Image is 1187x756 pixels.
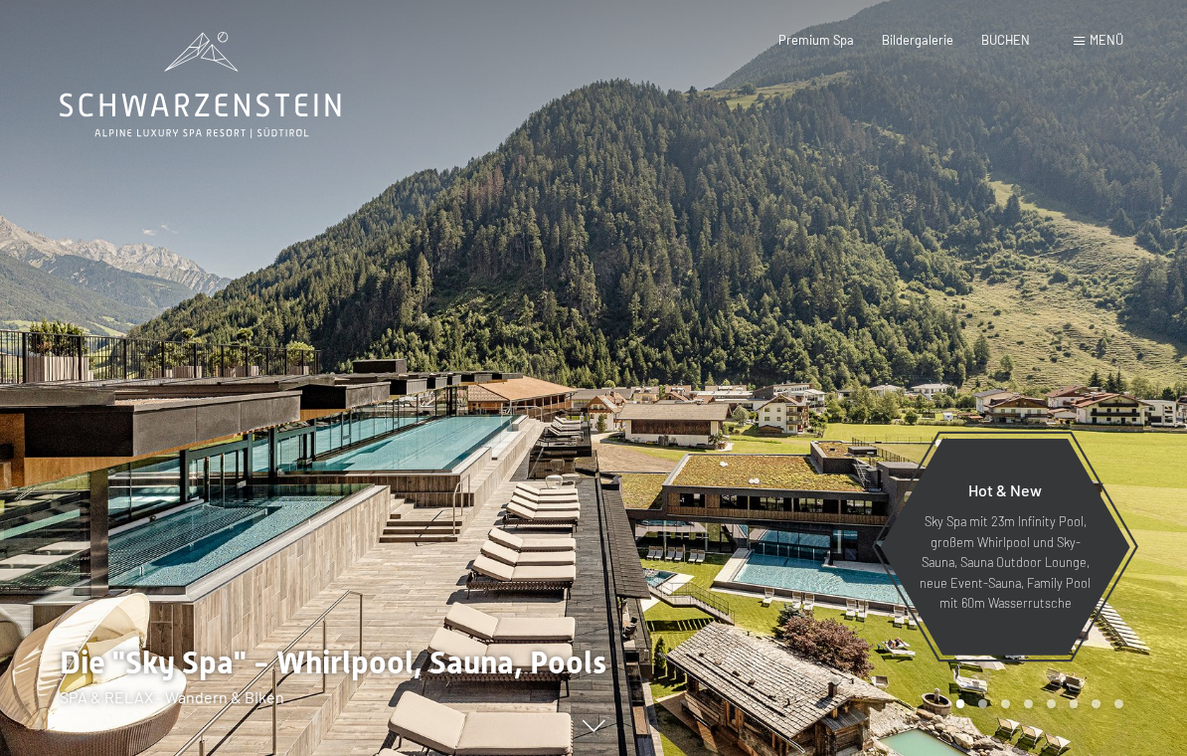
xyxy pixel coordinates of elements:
[1090,32,1123,48] span: Menü
[981,32,1030,48] a: BUCHEN
[778,32,854,48] a: Premium Spa
[919,511,1092,613] p: Sky Spa mit 23m Infinity Pool, großem Whirlpool und Sky-Sauna, Sauna Outdoor Lounge, neue Event-S...
[968,480,1042,499] span: Hot & New
[1114,699,1123,708] div: Carousel Page 8
[956,699,965,708] div: Carousel Page 1 (Current Slide)
[949,699,1123,708] div: Carousel Pagination
[1047,699,1056,708] div: Carousel Page 5
[1070,699,1079,708] div: Carousel Page 6
[1001,699,1010,708] div: Carousel Page 3
[1092,699,1101,708] div: Carousel Page 7
[879,438,1131,657] a: Hot & New Sky Spa mit 23m Infinity Pool, großem Whirlpool und Sky-Sauna, Sauna Outdoor Lounge, ne...
[1024,699,1033,708] div: Carousel Page 4
[882,32,953,48] a: Bildergalerie
[978,699,987,708] div: Carousel Page 2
